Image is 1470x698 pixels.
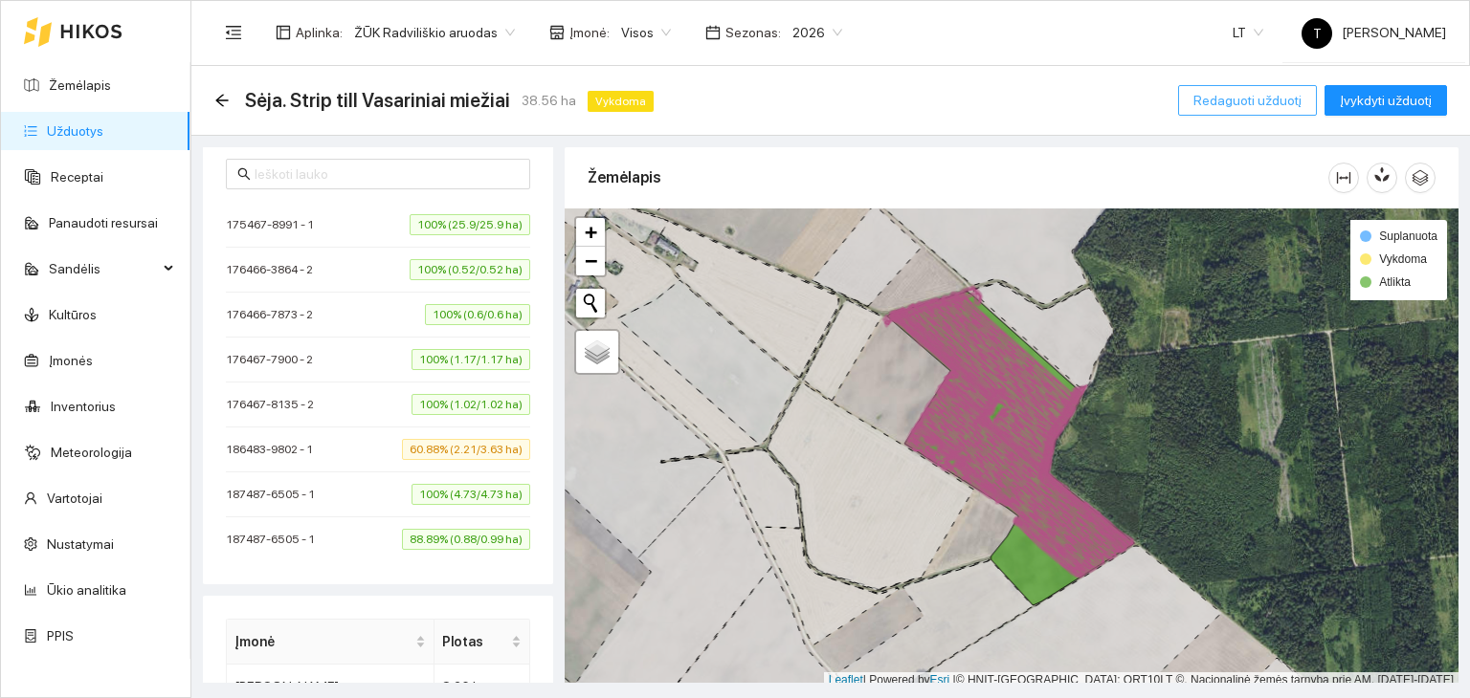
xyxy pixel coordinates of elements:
[1379,229,1437,243] span: Suplanuota
[214,93,230,109] div: Atgal
[49,215,158,230] a: Panaudoti resursai
[576,289,605,317] button: Initiate a new search
[51,399,116,414] a: Inventorius
[214,13,253,52] button: menu-fold
[1340,90,1432,111] span: Įvykdyti užduotį
[49,307,97,322] a: Kultūros
[296,22,343,43] span: Aplinka :
[434,620,530,665] th: this column's title is Plotas,this column is sortable
[234,631,412,652] span: Įmonė
[621,18,671,47] span: Visos
[1233,18,1263,47] span: LT
[226,530,324,549] span: 187487-6505 - 1
[588,91,654,112] span: Vykdoma
[47,628,74,643] a: PPIS
[1302,25,1446,40] span: [PERSON_NAME]
[1379,275,1411,289] span: Atlikta
[410,259,530,280] span: 100% (0.52/0.52 ha)
[569,22,610,43] span: Įmonė :
[49,353,93,368] a: Įmonės
[276,25,291,40] span: layout
[792,18,842,47] span: 2026
[824,672,1459,688] div: | Powered by © HNIT-[GEOGRAPHIC_DATA]; ORT10LT ©, Nacionalinė žemės tarnyba prie AM, [DATE]-[DATE]
[576,247,605,275] a: Zoom out
[51,169,103,185] a: Receptai
[588,150,1328,205] div: Žemėlapis
[1328,163,1359,193] button: column-width
[402,439,530,460] span: 60.88% (2.21/3.63 ha)
[47,123,103,139] a: Užduotys
[829,673,863,687] a: Leaflet
[585,220,597,244] span: +
[725,22,781,43] span: Sezonas :
[226,305,323,324] span: 176466-7873 - 2
[49,77,111,93] a: Žemėlapis
[1325,85,1447,116] button: Įvykdyti užduotį
[1178,93,1317,108] a: Redaguoti užduotį
[227,620,434,665] th: this column's title is Įmonė,this column is sortable
[412,484,530,505] span: 100% (4.73/4.73 ha)
[549,25,565,40] span: shop
[425,304,530,325] span: 100% (0.6/0.6 ha)
[226,440,323,459] span: 186483-9802 - 1
[51,445,132,460] a: Meteorologija
[930,673,950,687] a: Esri
[953,673,956,687] span: |
[1178,85,1317,116] button: Redaguoti užduotį
[412,349,530,370] span: 100% (1.17/1.17 ha)
[226,215,323,234] span: 175467-8991 - 1
[255,164,519,185] input: Ieškoti lauko
[576,218,605,247] a: Zoom in
[354,18,515,47] span: ŽŪK Radviliškio aruodas
[225,24,242,41] span: menu-fold
[226,395,323,414] span: 176467-8135 - 2
[412,394,530,415] span: 100% (1.02/1.02 ha)
[47,491,102,506] a: Vartotojai
[245,85,510,116] span: Sėja. Strip till Vasariniai miežiai
[410,214,530,235] span: 100% (25.9/25.9 ha)
[214,93,230,108] span: arrow-left
[585,249,597,273] span: −
[237,167,251,181] span: search
[705,25,721,40] span: calendar
[1379,252,1427,266] span: Vykdoma
[47,582,126,598] a: Ūkio analitika
[442,631,507,652] span: Plotas
[1193,90,1302,111] span: Redaguoti užduotį
[1329,170,1358,185] span: column-width
[402,529,530,550] span: 88.89% (0.88/0.99 ha)
[522,90,576,111] span: 38.56 ha
[226,350,323,369] span: 176467-7900 - 2
[576,331,618,373] a: Layers
[47,536,114,552] a: Nustatymai
[49,250,158,288] span: Sandėlis
[226,260,323,279] span: 176466-3864 - 2
[226,485,324,504] span: 187487-6505 - 1
[1313,18,1322,49] span: T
